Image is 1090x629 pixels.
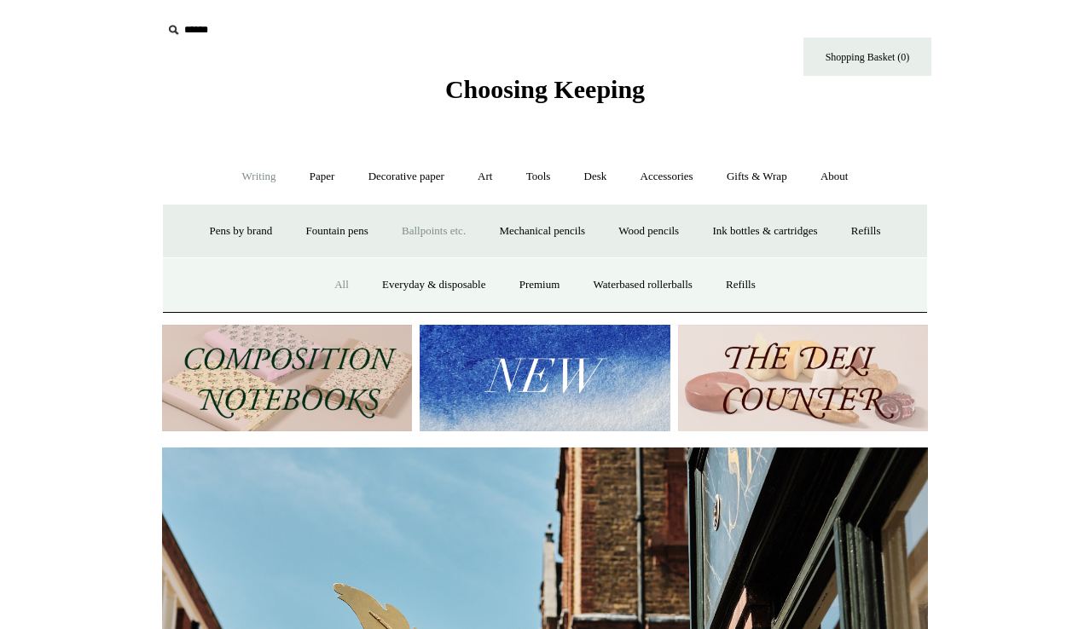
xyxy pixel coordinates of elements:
a: Art [462,154,507,199]
a: All [319,263,364,308]
a: About [805,154,864,199]
img: The Deli Counter [678,325,928,431]
a: Decorative paper [353,154,460,199]
a: Paper [294,154,351,199]
a: Desk [569,154,623,199]
a: Ink bottles & cartridges [697,209,832,254]
a: Everyday & disposable [367,263,501,308]
img: New.jpg__PID:f73bdf93-380a-4a35-bcfe-7823039498e1 [420,325,670,431]
a: Pens by brand [194,209,288,254]
a: Choosing Keeping [445,89,645,101]
a: Refills [710,263,771,308]
a: Ballpoints etc. [386,209,481,254]
a: Accessories [625,154,709,199]
a: Gifts & Wrap [711,154,803,199]
a: Fountain pens [290,209,383,254]
a: Shopping Basket (0) [803,38,931,76]
a: Premium [504,263,576,308]
a: Waterbased rollerballs [578,263,708,308]
a: Mechanical pencils [484,209,600,254]
img: 202302 Composition ledgers.jpg__PID:69722ee6-fa44-49dd-a067-31375e5d54ec [162,325,412,431]
a: Writing [227,154,292,199]
a: Tools [511,154,566,199]
span: Choosing Keeping [445,75,645,103]
a: Wood pencils [603,209,694,254]
a: Refills [836,209,896,254]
